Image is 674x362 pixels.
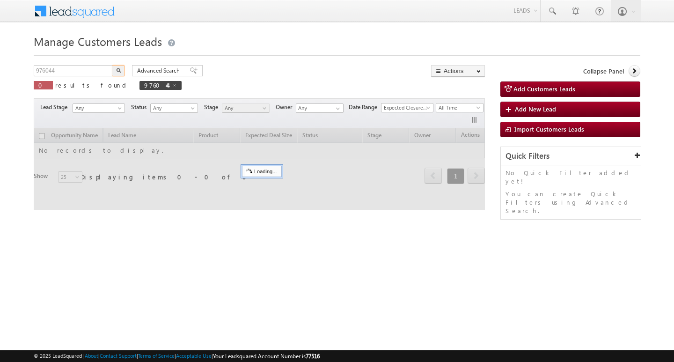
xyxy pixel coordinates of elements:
a: Contact Support [100,353,137,359]
span: 0 [38,81,48,89]
span: Expected Closure Date [381,103,430,112]
a: Expected Closure Date [381,103,433,112]
div: Loading... [242,166,282,177]
a: Acceptable Use [176,353,212,359]
span: Any [73,104,122,112]
span: Your Leadsquared Account Number is [213,353,320,360]
p: You can create Quick Filters using Advanced Search. [505,190,636,215]
span: Owner [276,103,296,111]
span: Add Customers Leads [513,85,575,93]
span: Manage Customers Leads [34,34,162,49]
a: Any [150,103,198,113]
span: © 2025 LeadSquared | | | | | [34,352,320,361]
a: Terms of Service [138,353,175,359]
span: Add New Lead [515,105,556,113]
a: About [85,353,98,359]
a: Any [222,103,270,113]
span: results found [55,81,130,89]
span: 77516 [306,353,320,360]
span: Date Range [349,103,381,111]
span: All Time [436,103,481,112]
img: Search [116,68,121,73]
button: Actions [431,65,485,77]
input: Type to Search [296,103,344,113]
span: Lead Stage [40,103,71,111]
span: 976044 [144,81,168,89]
a: Any [73,103,125,113]
a: All Time [436,103,484,112]
span: Import Customers Leads [514,125,584,133]
span: Stage [204,103,222,111]
span: Any [151,104,195,112]
a: Show All Items [331,104,343,113]
span: Any [222,104,267,112]
p: No Quick Filter added yet! [505,169,636,185]
span: Advanced Search [137,66,183,75]
span: Collapse Panel [583,67,624,75]
span: Status [131,103,150,111]
div: Quick Filters [501,147,641,165]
